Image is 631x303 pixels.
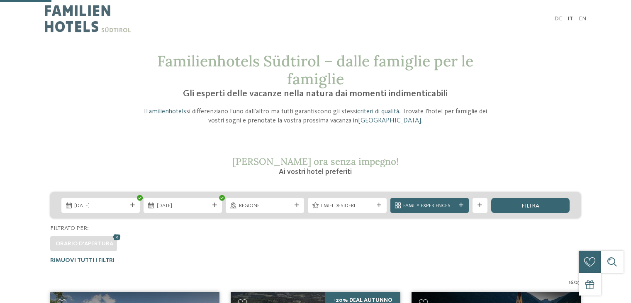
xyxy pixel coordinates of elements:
span: / [573,279,575,286]
span: Gli esperti delle vacanze nella natura dai momenti indimenticabili [183,89,448,98]
span: 27 [575,279,581,286]
a: Familienhotels [146,108,186,115]
span: [PERSON_NAME] ora senza impegno! [232,155,399,167]
span: filtra [521,203,539,209]
span: Family Experiences [403,202,456,210]
span: [DATE] [157,202,209,210]
span: 16 [569,279,573,286]
p: I si differenziano l’uno dall’altro ma tutti garantiscono gli stessi . Trovate l’hotel per famigl... [138,107,493,126]
span: Ai vostri hotel preferiti [279,168,352,176]
span: Familienhotels Südtirol – dalle famiglie per le famiglie [157,51,473,88]
span: [DATE] [74,202,127,210]
a: DE [554,16,562,22]
span: Rimuovi tutti i filtri [50,257,115,263]
a: EN [579,16,586,22]
span: Regione [239,202,291,210]
span: Filtrato per: [50,225,89,231]
a: IT [568,16,573,22]
a: criteri di qualità [357,108,399,115]
span: Orario d'apertura [56,241,113,247]
span: I miei desideri [321,202,373,210]
a: [GEOGRAPHIC_DATA] [358,117,421,124]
